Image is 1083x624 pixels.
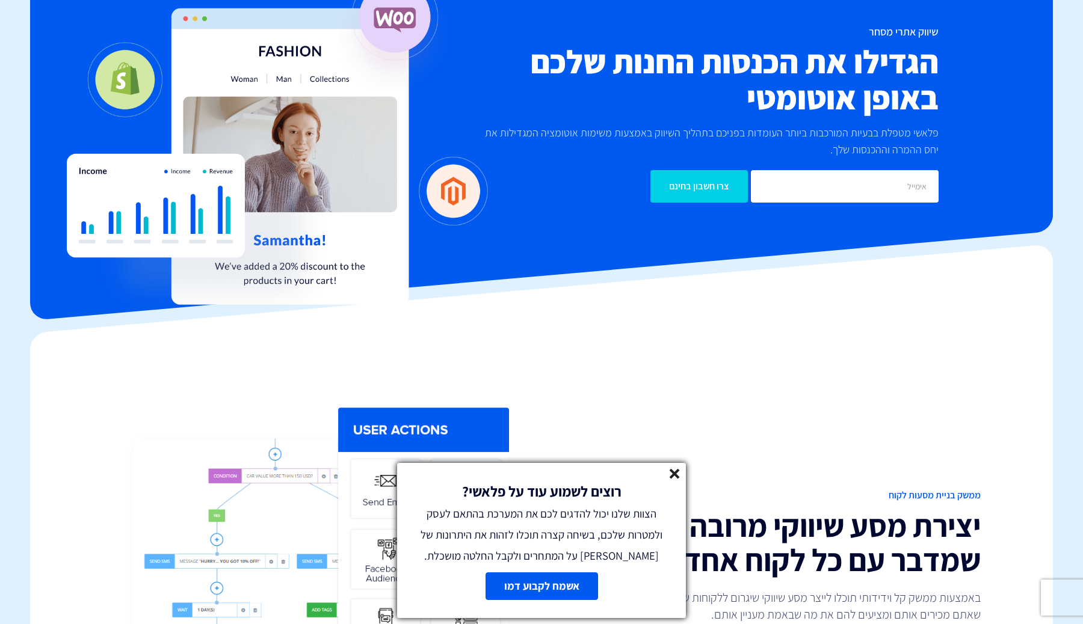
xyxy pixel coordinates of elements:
input: אימייל [751,170,939,203]
h2: יצירת מסע שיווקי מרובה ערוצים שמדבר עם כל לקוח אחד-על-אחד [551,509,981,577]
h1: שיווק אתרי מסחר [469,26,939,38]
span: ממשק בניית מסעות לקוח [551,489,981,503]
p: פלאשי מטפלת בבעיות המורכבות ביותר העומדות בפניכם בתהליך השיווק באמצעות משימות אוטומציה המגדילות א... [469,124,939,158]
h2: הגדילו את הכנסות החנות שלכם באופן אוטומטי [469,44,939,115]
p: באמצעות ממשק קל וידידותי תוכלו לייצר מסע שיווקי שיגרום ללקוחות שלכם להרגיש שאתם מכירים אותם ומציע... [620,589,981,623]
input: צרו חשבון בחינם [650,170,748,203]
